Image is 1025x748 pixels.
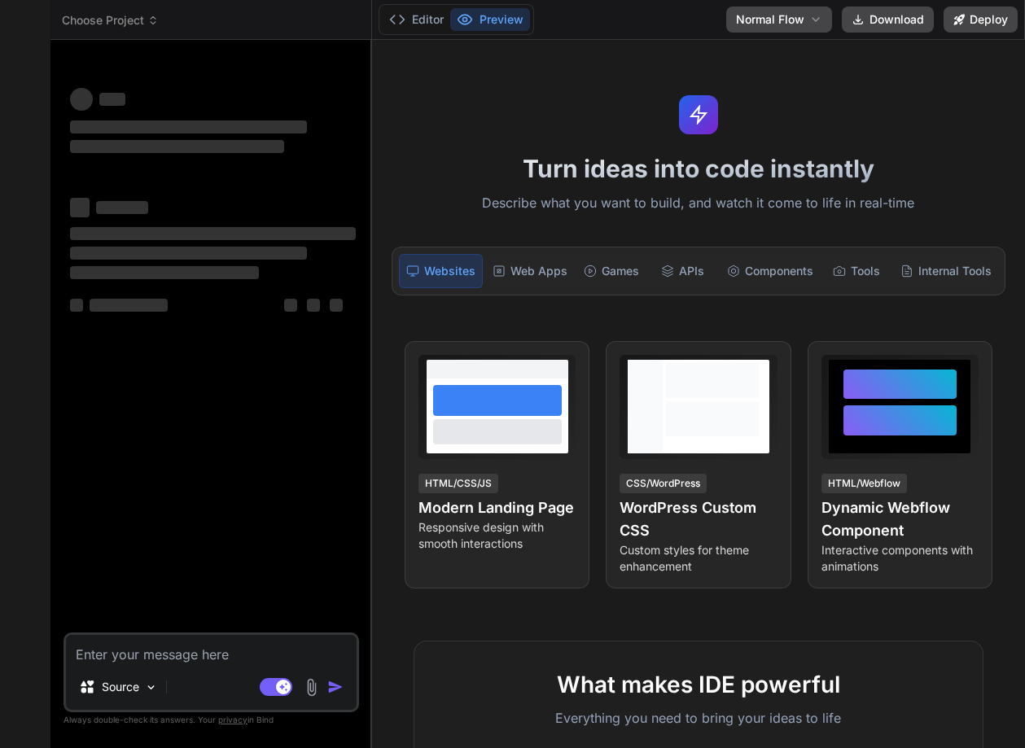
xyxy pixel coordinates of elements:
h4: Dynamic Webflow Component [821,496,979,542]
span: privacy [218,715,247,724]
img: icon [327,679,344,695]
span: ‌ [70,120,307,133]
h2: What makes IDE powerful [440,667,957,702]
span: ‌ [70,266,259,279]
p: Responsive design with smooth interactions [418,519,576,552]
p: Describe what you want to build, and watch it come to life in real-time [382,193,1015,214]
p: Always double-check its answers. Your in Bind [64,712,359,728]
span: ‌ [70,227,356,240]
button: Normal Flow [726,7,832,33]
span: ‌ [99,93,125,106]
div: Web Apps [486,254,574,288]
span: ‌ [96,201,148,214]
span: ‌ [90,299,168,312]
span: ‌ [70,198,90,217]
h4: WordPress Custom CSS [620,496,777,542]
p: Source [102,679,139,695]
div: Internal Tools [894,254,998,288]
span: ‌ [70,140,284,153]
div: CSS/WordPress [620,474,707,493]
div: APIs [649,254,717,288]
button: Editor [383,8,450,31]
span: Choose Project [62,12,159,28]
span: ‌ [330,299,343,312]
div: Tools [823,254,891,288]
span: ‌ [70,247,307,260]
div: HTML/CSS/JS [418,474,498,493]
p: Interactive components with animations [821,542,979,575]
button: Preview [450,8,530,31]
div: Websites [399,254,483,288]
span: ‌ [70,88,93,111]
span: Normal Flow [736,11,804,28]
p: Custom styles for theme enhancement [620,542,777,575]
div: Components [721,254,820,288]
p: Everything you need to bring your ideas to life [440,708,957,728]
h1: Turn ideas into code instantly [382,154,1015,183]
img: attachment [302,678,321,697]
button: Download [842,7,934,33]
h4: Modern Landing Page [418,496,576,519]
div: Games [577,254,646,288]
button: Deploy [944,7,1018,33]
div: HTML/Webflow [821,474,907,493]
span: ‌ [70,299,83,312]
img: Pick Models [144,680,158,694]
span: ‌ [284,299,297,312]
span: ‌ [307,299,320,312]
